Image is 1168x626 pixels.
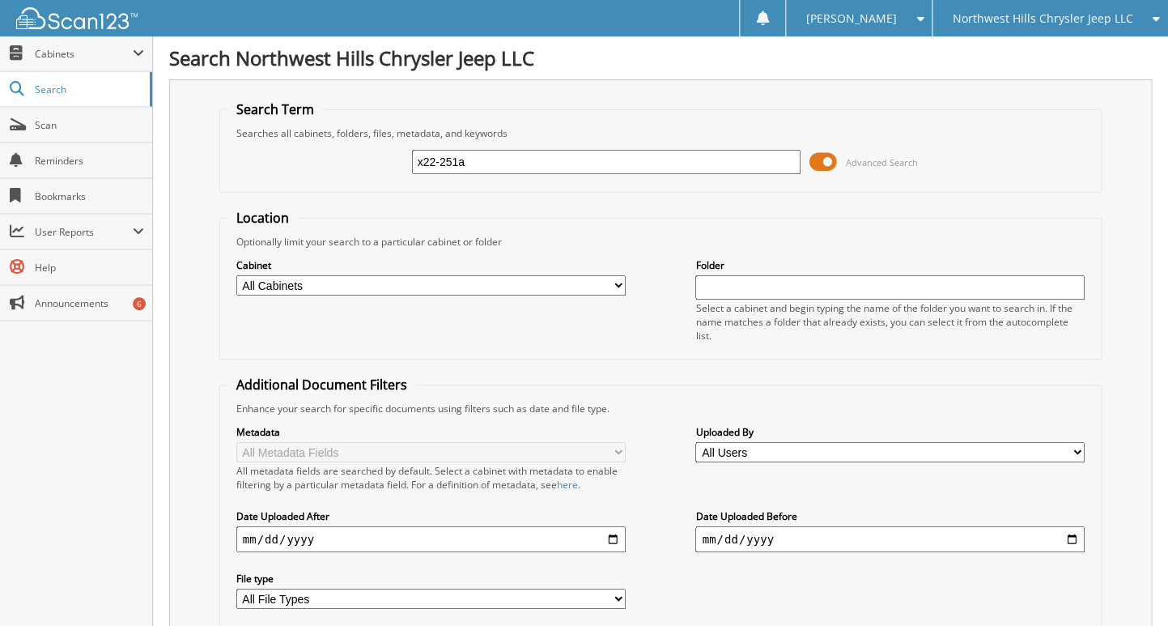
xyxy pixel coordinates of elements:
[228,126,1094,140] div: Searches all cabinets, folders, files, metadata, and keywords
[236,509,626,523] label: Date Uploaded After
[228,376,415,394] legend: Additional Document Filters
[695,425,1085,439] label: Uploaded By
[228,402,1094,415] div: Enhance your search for specific documents using filters such as date and file type.
[236,425,626,439] label: Metadata
[695,301,1085,343] div: Select a cabinet and begin typing the name of the folder you want to search in. If the name match...
[35,261,144,275] span: Help
[35,190,144,203] span: Bookmarks
[228,235,1094,249] div: Optionally limit your search to a particular cabinet or folder
[35,47,133,61] span: Cabinets
[845,156,917,168] span: Advanced Search
[695,258,1085,272] label: Folder
[1087,548,1168,626] iframe: Chat Widget
[806,14,897,23] span: [PERSON_NAME]
[16,7,138,29] img: scan123-logo-white.svg
[236,572,626,586] label: File type
[236,464,626,492] div: All metadata fields are searched by default. Select a cabinet with metadata to enable filtering b...
[35,118,144,132] span: Scan
[228,100,322,118] legend: Search Term
[35,154,144,168] span: Reminders
[35,225,133,239] span: User Reports
[557,478,578,492] a: here
[228,209,297,227] legend: Location
[695,526,1085,552] input: end
[236,258,626,272] label: Cabinet
[35,83,142,96] span: Search
[236,526,626,552] input: start
[133,297,146,310] div: 6
[35,296,144,310] span: Announcements
[169,45,1152,71] h1: Search Northwest Hills Chrysler Jeep LLC
[953,14,1133,23] span: Northwest Hills Chrysler Jeep LLC
[695,509,1085,523] label: Date Uploaded Before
